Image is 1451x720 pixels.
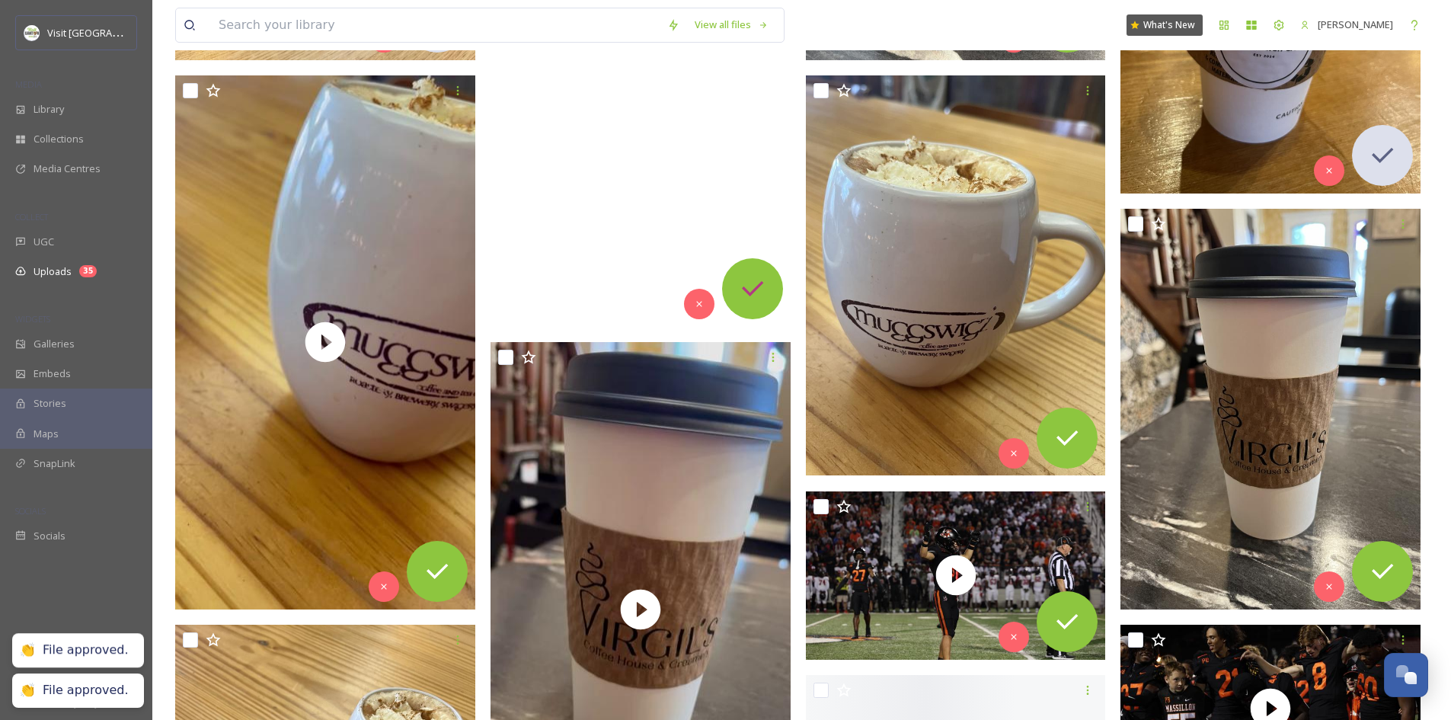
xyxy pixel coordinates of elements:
span: Stories [34,396,66,411]
span: Visit [GEOGRAPHIC_DATA] [47,25,165,40]
a: What's New [1127,14,1203,36]
span: WIDGETS [15,313,50,325]
button: Open Chat [1384,653,1428,697]
span: Library [34,102,64,117]
img: ext_1758904415.524027_willisb@visitcanton.com-IMG_2719.jpeg [806,75,1106,475]
span: UGC [34,235,54,249]
img: thumbnail [806,491,1106,661]
span: SnapLink [34,456,75,471]
div: 35 [79,265,97,277]
a: View all files [687,10,776,40]
span: Collections [34,132,84,146]
span: Galleries [34,337,75,351]
span: [PERSON_NAME] [1318,18,1393,31]
span: Socials [34,529,66,543]
span: Maps [34,427,59,441]
div: 👏 [20,642,35,658]
div: File approved. [43,683,129,699]
span: Uploads [34,264,72,279]
img: ext_1758904415.540067_willisb@visitcanton.com-IMG_2723.jpeg [1120,209,1421,609]
div: 👏 [20,683,35,699]
span: MEDIA [15,78,42,90]
span: Media Centres [34,162,101,176]
div: File approved. [43,642,129,658]
span: SOCIALS [15,505,46,517]
img: thumbnail [175,75,475,609]
span: COLLECT [15,211,48,222]
span: Embeds [34,366,71,381]
input: Search your library [211,8,660,42]
img: download.jpeg [24,25,40,40]
a: [PERSON_NAME] [1293,10,1401,40]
